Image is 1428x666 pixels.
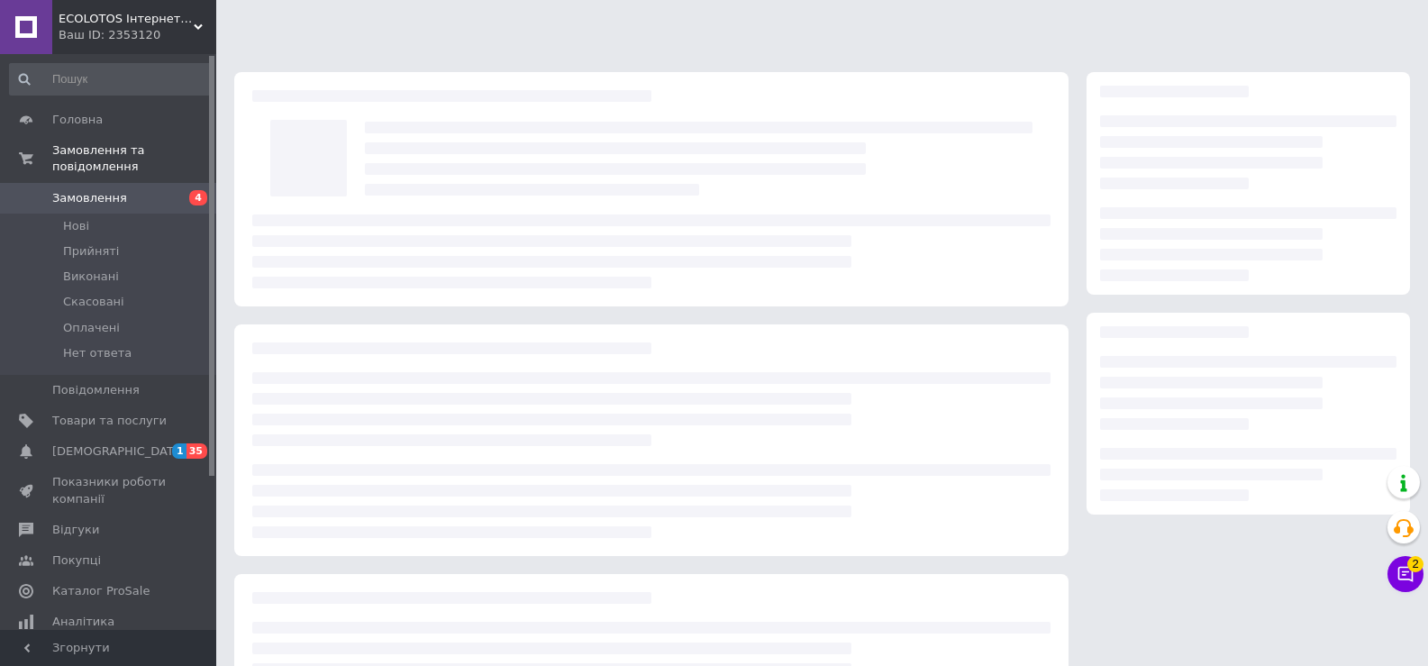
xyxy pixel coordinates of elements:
[172,443,186,459] span: 1
[52,583,150,599] span: Каталог ProSale
[189,190,207,205] span: 4
[1407,556,1423,572] span: 2
[63,345,132,361] span: Нет ответа
[52,443,186,460] span: [DEMOGRAPHIC_DATA]
[9,63,213,96] input: Пошук
[52,112,103,128] span: Головна
[52,474,167,506] span: Показники роботи компанії
[1387,556,1423,592] button: Чат з покупцем2
[63,320,120,336] span: Оплачені
[63,269,119,285] span: Виконані
[63,294,124,310] span: Скасовані
[186,443,207,459] span: 35
[52,382,140,398] span: Повідомлення
[63,243,119,260] span: Прийняті
[59,27,216,43] div: Ваш ID: 2353120
[52,190,127,206] span: Замовлення
[52,413,167,429] span: Товари та послуги
[59,11,194,27] span: ECOLOTOS Інтернет-магазин натуральних продуктів харчування
[52,142,216,175] span: Замовлення та повідомлення
[52,614,114,630] span: Аналітика
[52,552,101,569] span: Покупці
[52,522,99,538] span: Відгуки
[63,218,89,234] span: Нові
